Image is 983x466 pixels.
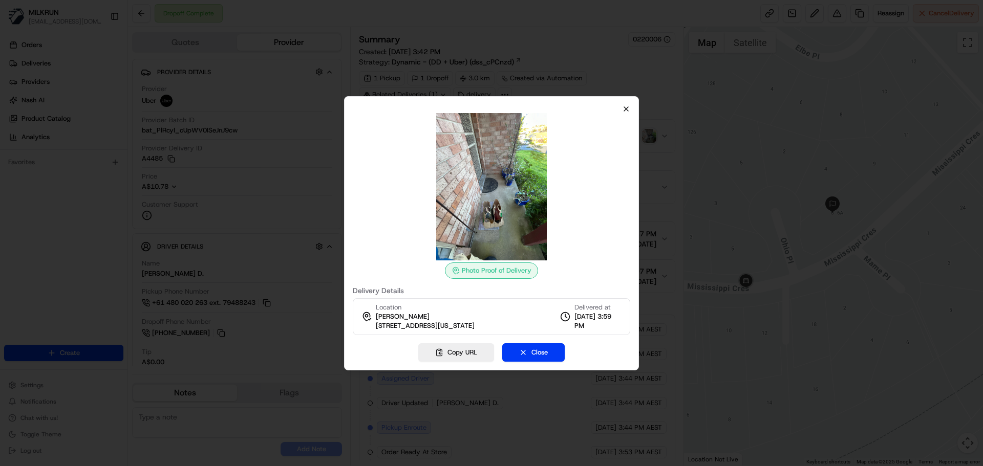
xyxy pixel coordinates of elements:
[418,343,494,362] button: Copy URL
[418,113,565,260] img: photo_proof_of_delivery image
[502,343,565,362] button: Close
[445,262,538,279] div: Photo Proof of Delivery
[376,312,430,321] span: [PERSON_NAME]
[574,303,622,312] span: Delivered at
[376,321,475,330] span: [STREET_ADDRESS][US_STATE]
[574,312,622,330] span: [DATE] 3:59 PM
[353,287,630,294] label: Delivery Details
[376,303,401,312] span: Location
